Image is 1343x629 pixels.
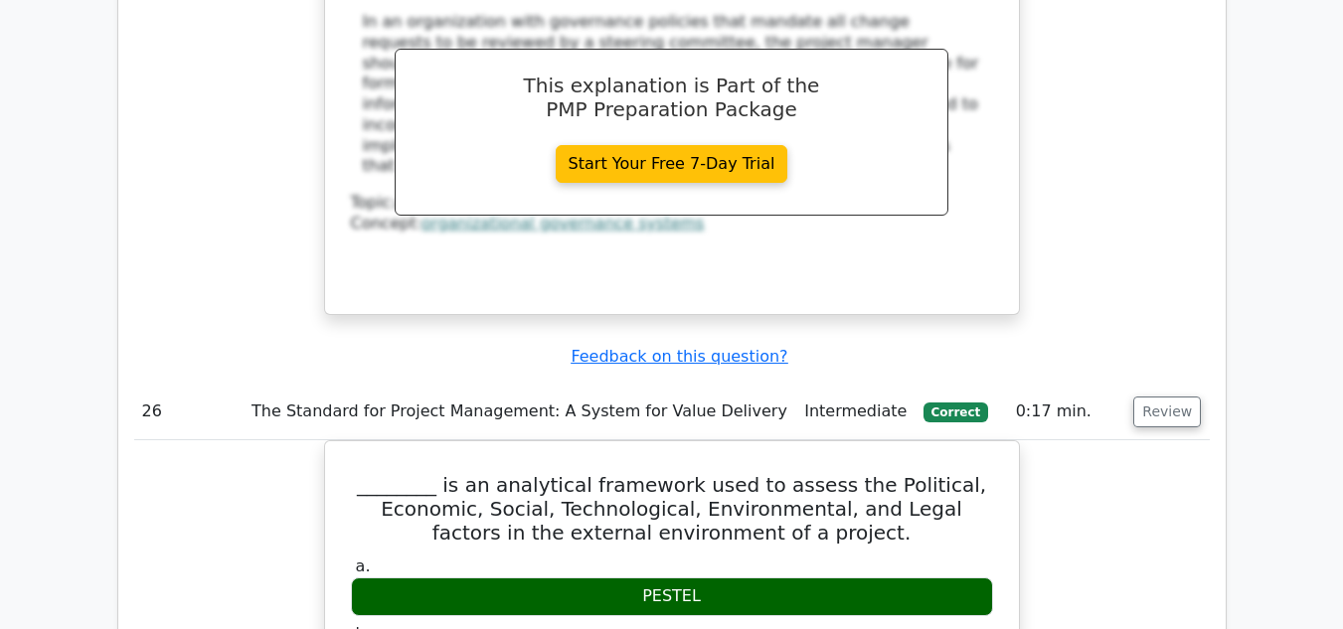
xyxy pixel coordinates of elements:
a: Feedback on this question? [571,347,787,366]
div: PESTEL [351,577,993,616]
td: 0:17 min. [1008,384,1126,440]
td: 26 [134,384,245,440]
button: Review [1133,396,1201,427]
div: In an organization with governance policies that mandate all change requests to be reviewed by a ... [363,12,981,177]
div: Topic: [351,193,993,214]
a: organizational governance systems [421,214,704,233]
td: The Standard for Project Management: A System for Value Delivery [244,384,796,440]
span: a. [356,556,371,575]
a: Start Your Free 7-Day Trial [556,145,788,183]
h5: ________ is an analytical framework used to assess the Political, Economic, Social, Technological... [349,473,995,545]
td: Intermediate [796,384,916,440]
span: Correct [923,402,988,422]
div: Concept: [351,214,993,235]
